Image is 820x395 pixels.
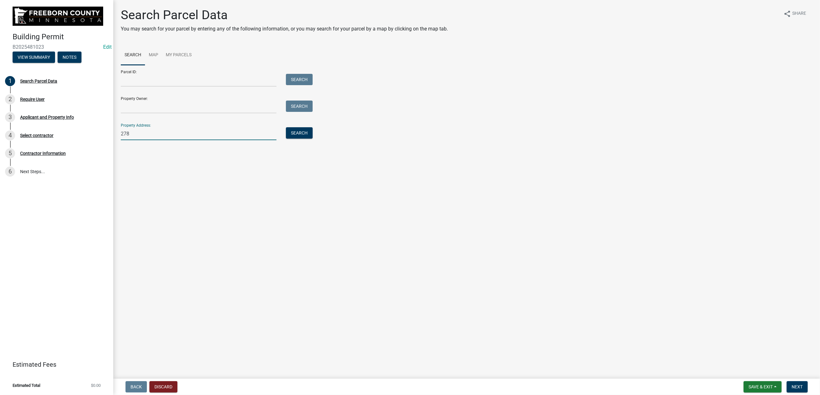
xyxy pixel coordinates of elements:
[103,44,112,50] wm-modal-confirm: Edit Application Number
[5,94,15,104] div: 2
[58,55,81,60] wm-modal-confirm: Notes
[103,44,112,50] a: Edit
[792,10,806,18] span: Share
[20,97,45,101] div: Require User
[20,79,57,83] div: Search Parcel Data
[162,45,195,65] a: My Parcels
[286,127,313,139] button: Search
[13,52,55,63] button: View Summary
[20,133,53,138] div: Select contractor
[5,76,15,86] div: 1
[20,151,66,156] div: Contractor Information
[121,45,145,65] a: Search
[5,358,103,371] a: Estimated Fees
[121,25,448,33] p: You may search for your parcel by entering any of the following information, or you may search fo...
[784,10,791,18] i: share
[286,74,313,85] button: Search
[13,7,103,26] img: Freeborn County, Minnesota
[13,383,40,387] span: Estimated Total
[20,115,74,119] div: Applicant and Property Info
[792,384,803,389] span: Next
[13,32,108,41] h4: Building Permit
[5,167,15,177] div: 6
[91,383,101,387] span: $0.00
[749,384,773,389] span: Save & Exit
[149,381,177,392] button: Discard
[121,8,448,23] h1: Search Parcel Data
[58,52,81,63] button: Notes
[5,112,15,122] div: 3
[126,381,147,392] button: Back
[145,45,162,65] a: Map
[5,148,15,158] div: 5
[13,44,101,50] span: B2025481023
[778,8,811,20] button: shareShare
[131,384,142,389] span: Back
[787,381,808,392] button: Next
[286,101,313,112] button: Search
[5,130,15,140] div: 4
[13,55,55,60] wm-modal-confirm: Summary
[744,381,782,392] button: Save & Exit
